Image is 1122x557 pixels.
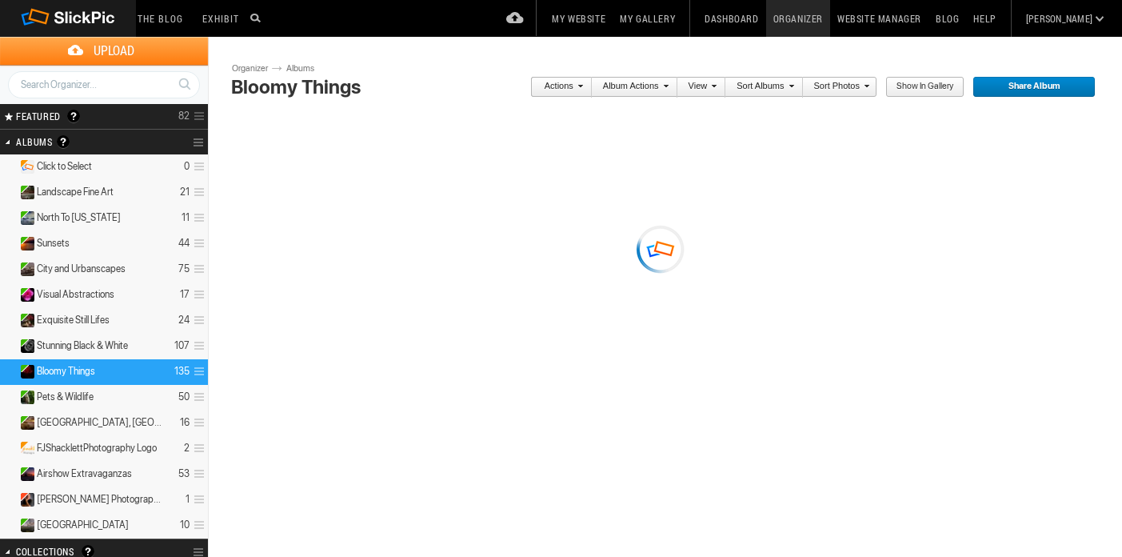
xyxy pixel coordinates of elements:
[14,339,35,353] ins: Public Album
[282,62,330,75] a: Albums
[11,110,61,122] span: FEATURED
[2,365,17,377] a: Collapse
[2,237,17,249] a: Expand
[2,391,17,403] a: Expand
[14,186,35,199] ins: Public Album
[2,211,17,223] a: Expand
[885,77,953,98] span: Show in Gallery
[19,37,208,65] span: Upload
[530,77,583,98] a: Actions
[2,442,17,454] a: Expand
[37,186,114,198] span: Landscape Fine Art
[2,339,17,351] a: Expand
[248,8,267,27] input: Search photos on SlickPic...
[803,77,869,98] a: Sort Photos
[14,467,35,481] ins: Public Album
[2,262,17,274] a: Expand
[8,71,200,98] input: Search Organizer...
[14,262,35,276] ins: Public Album
[725,77,793,98] a: Sort Albums
[37,467,132,480] span: Airshow Extravaganzas
[16,130,150,154] h2: Albums
[14,160,35,174] ins: Unlisted Album
[14,493,35,507] ins: Private Album
[37,339,128,352] span: Stunning Black & White
[2,467,17,479] a: Expand
[2,288,17,300] a: Expand
[592,77,669,98] a: Album Actions
[37,160,92,173] span: Click to Select
[2,493,17,505] a: Expand
[14,391,35,404] ins: Public Album
[37,365,95,378] span: Bloomy Things
[14,442,35,455] ins: Unlisted Album
[37,237,70,250] span: Sunsets
[37,391,94,403] span: Pets & Wildlife
[37,262,126,275] span: City and Urbanscapes
[14,519,35,532] ins: Public Album
[37,314,110,327] span: Exquisite Still Lifes
[14,365,35,379] ins: Public Album
[2,314,17,326] a: Expand
[885,77,964,98] a: Show in Gallery
[37,288,114,301] span: Visual Abstractions
[2,519,17,531] a: Expand
[2,186,17,198] a: Expand
[14,314,35,327] ins: Public Album
[677,77,717,98] a: View
[624,220,697,278] div: Loading ...
[2,160,17,172] a: Expand
[37,211,121,224] span: North To Alaska
[14,211,35,225] ins: Public Album
[37,416,162,429] span: Morro Bay, Calif
[14,416,35,430] ins: Public Album
[14,237,35,250] ins: Public Album
[972,77,1084,98] span: Share Album
[37,493,162,506] span: FJ Shacklett Photographer
[37,519,129,531] span: Yosemite National Park
[37,442,157,455] span: FJShacklettPhotography Logo
[14,288,35,302] ins: Public Album
[2,416,17,428] a: Expand
[170,70,199,98] a: Search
